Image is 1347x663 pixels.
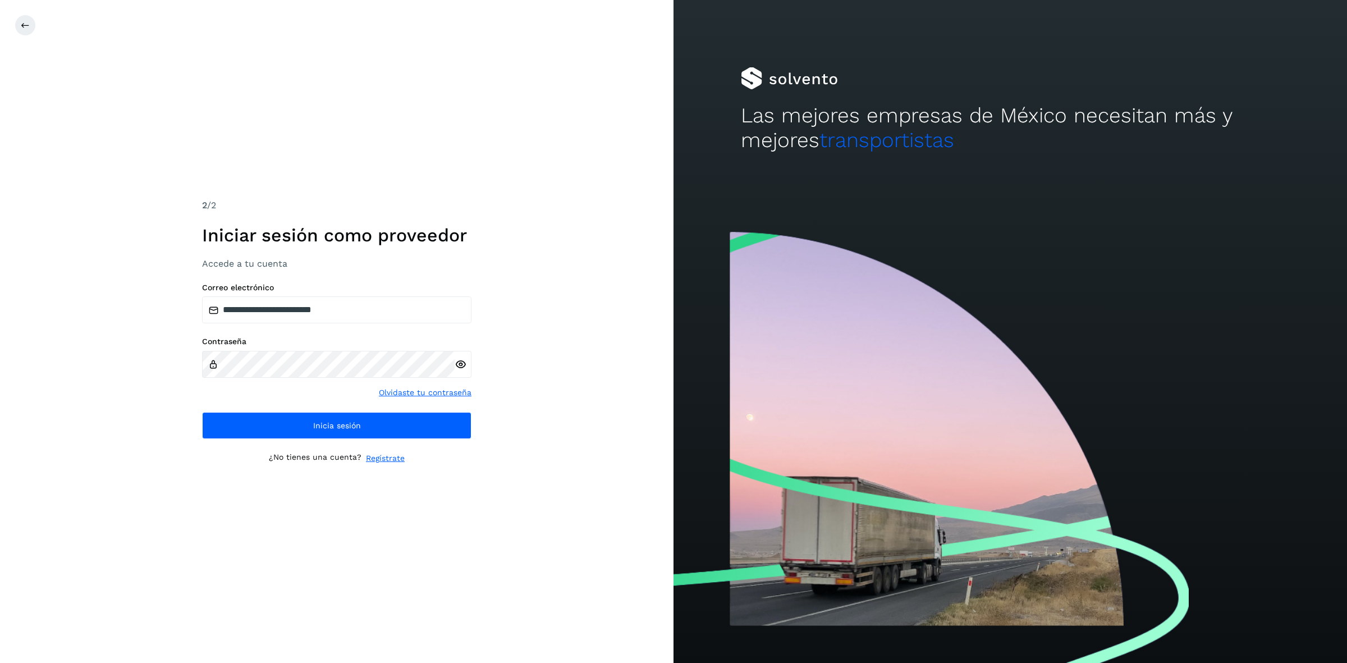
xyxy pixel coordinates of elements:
div: /2 [202,199,471,212]
button: Inicia sesión [202,412,471,439]
a: Olvidaste tu contraseña [379,387,471,399]
h3: Accede a tu cuenta [202,258,471,269]
span: transportistas [819,128,954,152]
p: ¿No tienes una cuenta? [269,452,361,464]
h2: Las mejores empresas de México necesitan más y mejores [741,103,1280,153]
label: Contraseña [202,337,471,346]
a: Regístrate [366,452,405,464]
span: 2 [202,200,207,211]
h1: Iniciar sesión como proveedor [202,225,471,246]
span: Inicia sesión [313,422,361,429]
label: Correo electrónico [202,283,471,292]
